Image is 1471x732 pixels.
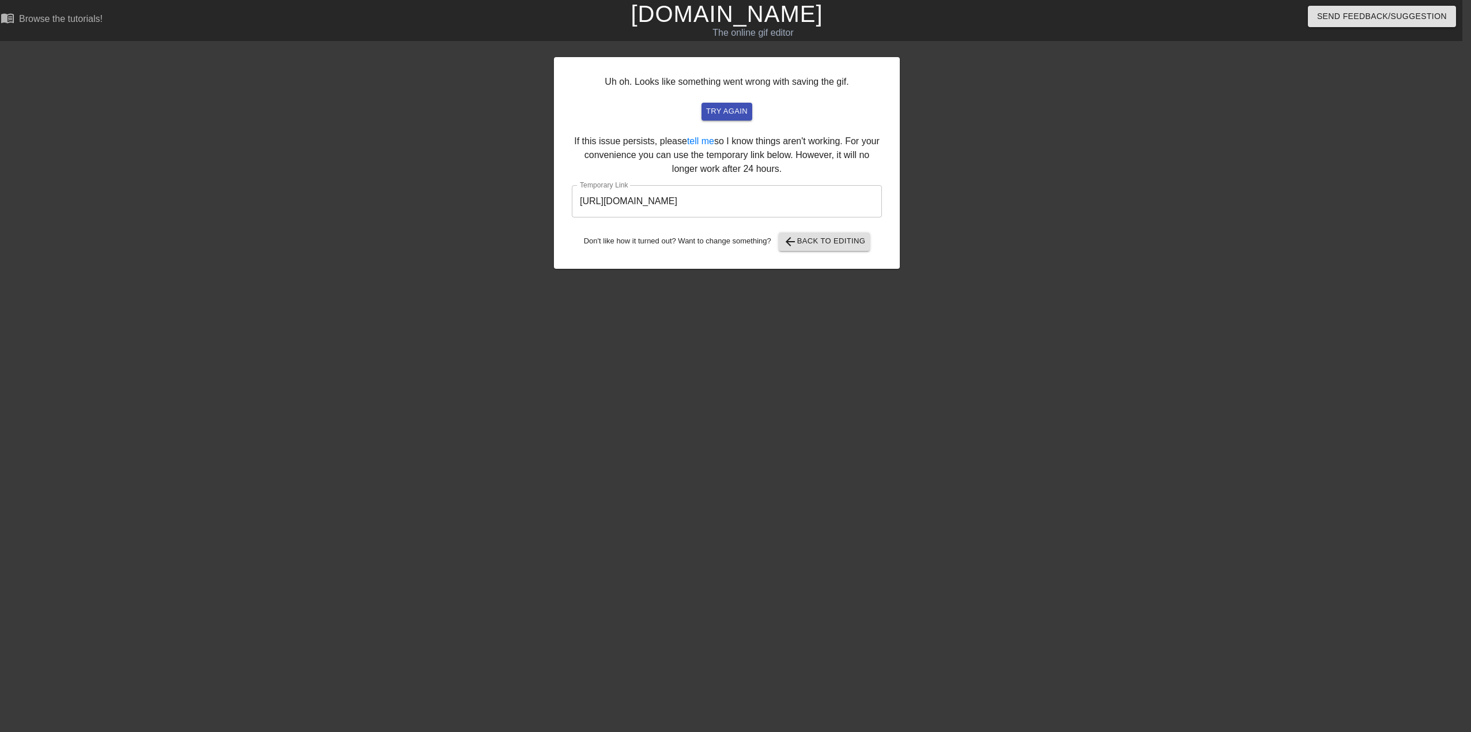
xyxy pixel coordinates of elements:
a: tell me [687,136,714,146]
span: try again [706,105,748,118]
span: menu_book [1,11,14,25]
span: Send Feedback/Suggestion [1317,9,1447,24]
button: Send Feedback/Suggestion [1308,6,1456,27]
button: Back to Editing [779,232,870,251]
a: Browse the tutorials! [1,11,103,29]
span: arrow_back [783,235,797,249]
a: [DOMAIN_NAME] [631,1,823,27]
div: Uh oh. Looks like something went wrong with saving the gif. If this issue persists, please so I k... [554,57,900,269]
input: bare [572,185,882,217]
button: try again [701,103,752,121]
div: Browse the tutorials! [19,14,103,24]
div: Don't like how it turned out? Want to change something? [572,232,882,251]
span: Back to Editing [783,235,866,249]
div: The online gif editor [488,26,1019,40]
